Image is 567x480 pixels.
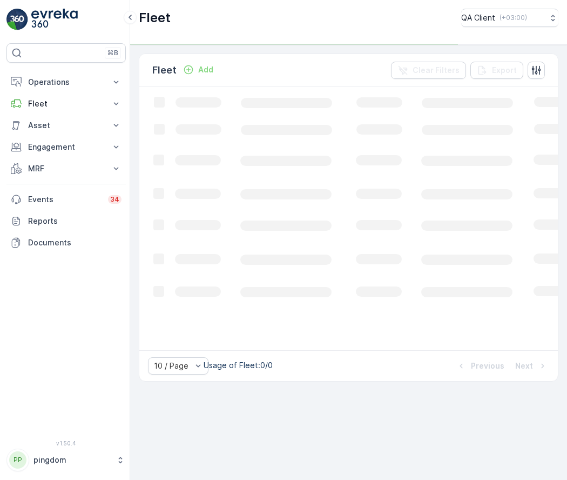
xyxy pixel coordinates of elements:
[6,93,126,115] button: Fleet
[28,216,122,226] p: Reports
[492,65,517,76] p: Export
[514,359,549,372] button: Next
[6,158,126,179] button: MRF
[110,195,119,204] p: 34
[470,62,523,79] button: Export
[152,63,177,78] p: Fleet
[6,232,126,254] a: Documents
[515,361,533,371] p: Next
[391,62,466,79] button: Clear Filters
[413,65,460,76] p: Clear Filters
[204,360,273,371] p: Usage of Fleet : 0/0
[500,14,527,22] p: ( +03:00 )
[28,237,122,248] p: Documents
[471,361,504,371] p: Previous
[461,9,558,27] button: QA Client(+03:00)
[198,64,213,75] p: Add
[6,449,126,471] button: PPpingdom
[28,163,104,174] p: MRF
[107,49,118,57] p: ⌘B
[6,189,126,210] a: Events34
[6,115,126,136] button: Asset
[28,98,104,109] p: Fleet
[28,142,104,152] p: Engagement
[6,136,126,158] button: Engagement
[6,440,126,446] span: v 1.50.4
[28,194,102,205] p: Events
[6,71,126,93] button: Operations
[6,210,126,232] a: Reports
[28,77,104,88] p: Operations
[461,12,495,23] p: QA Client
[455,359,505,372] button: Previous
[139,9,171,26] p: Fleet
[179,63,218,76] button: Add
[31,9,78,30] img: logo_light-DOdMpM7g.png
[6,9,28,30] img: logo
[33,455,111,465] p: pingdom
[9,451,26,469] div: PP
[28,120,104,131] p: Asset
